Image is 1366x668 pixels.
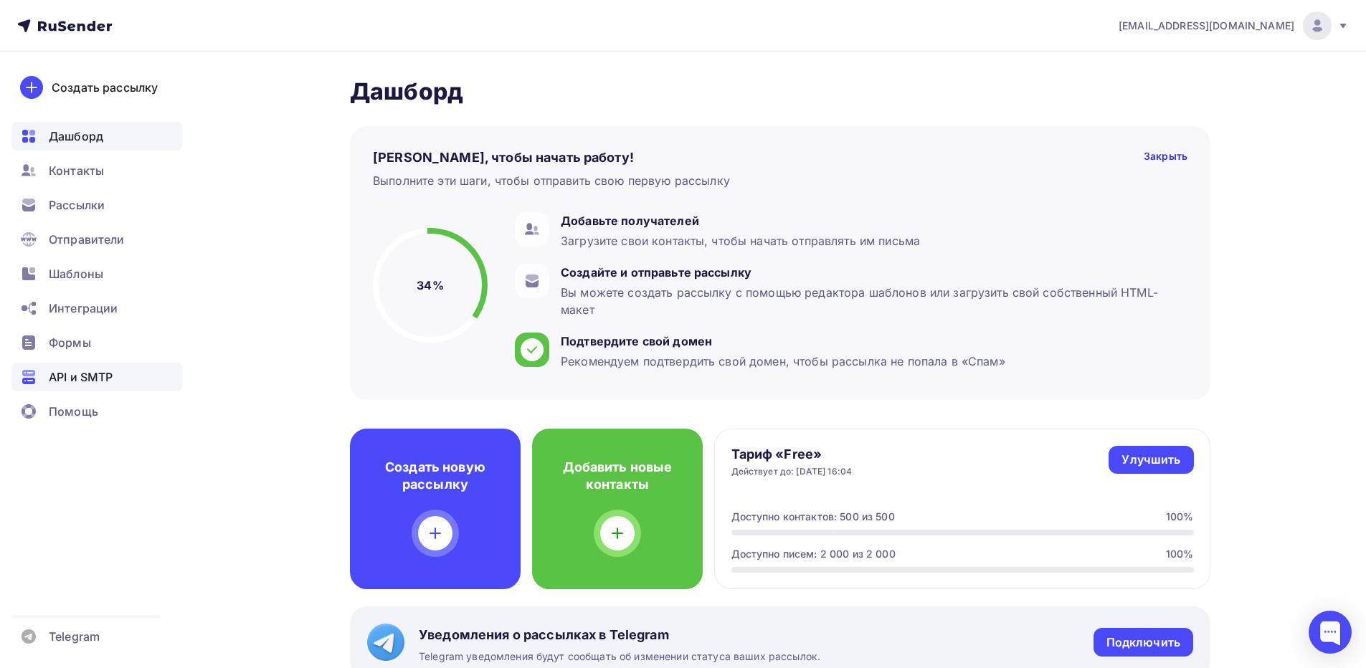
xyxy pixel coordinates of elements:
[561,353,1005,370] div: Рекомендуем подтвердить свой домен, чтобы рассылка не попала в «Спам»
[350,77,1210,106] h2: Дашборд
[417,277,443,294] h5: 34%
[49,300,118,317] span: Интеграции
[419,626,820,644] span: Уведомления о рассылках в Telegram
[373,149,634,166] h4: [PERSON_NAME], чтобы начать работу!
[561,264,1180,281] div: Создайте и отправьте рассылку
[373,172,730,189] div: Выполните эти шаги, чтобы отправить свою первую рассылку
[49,265,103,282] span: Шаблоны
[731,446,853,463] h4: Тариф «Free»
[11,259,182,288] a: Шаблоны
[561,212,920,229] div: Добавьте получателей
[561,333,1005,350] div: Подтвердите свой домен
[49,628,100,645] span: Telegram
[11,191,182,219] a: Рассылки
[1106,634,1180,651] div: Подключить
[1166,547,1194,561] div: 100%
[1144,149,1187,166] div: Закрыть
[561,284,1180,318] div: Вы можете создать рассылку с помощью редактора шаблонов или загрузить свой собственный HTML-макет
[49,368,113,386] span: API и SMTP
[49,403,98,420] span: Помощь
[1119,11,1349,40] a: [EMAIL_ADDRESS][DOMAIN_NAME]
[1119,19,1294,33] span: [EMAIL_ADDRESS][DOMAIN_NAME]
[49,334,91,351] span: Формы
[49,231,125,248] span: Отправители
[1121,452,1180,468] div: Улучшить
[11,122,182,151] a: Дашборд
[373,459,498,493] h4: Создать новую рассылку
[49,162,104,179] span: Контакты
[1166,510,1194,524] div: 100%
[11,225,182,254] a: Отправители
[52,79,158,96] div: Создать рассылку
[11,328,182,357] a: Формы
[731,547,896,561] div: Доступно писем: 2 000 из 2 000
[561,232,920,249] div: Загрузите свои контакты, чтобы начать отправлять им письма
[11,156,182,185] a: Контакты
[731,510,895,524] div: Доступно контактов: 500 из 500
[731,466,853,477] div: Действует до: [DATE] 16:04
[555,459,680,493] h4: Добавить новые контакты
[49,128,103,145] span: Дашборд
[49,196,105,214] span: Рассылки
[419,649,820,664] span: Telegram уведомления будут сообщать об изменении статуса ваших рассылок.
